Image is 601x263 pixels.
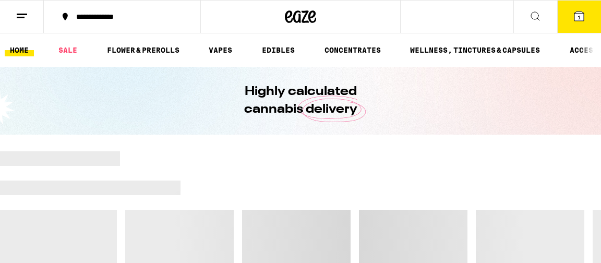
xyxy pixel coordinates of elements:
[578,14,581,20] span: 1
[319,44,386,56] a: CONCENTRATES
[102,44,185,56] a: FLOWER & PREROLLS
[5,44,34,56] a: HOME
[214,83,387,118] h1: Highly calculated cannabis delivery
[53,44,82,56] a: SALE
[557,1,601,33] button: 1
[405,44,545,56] a: WELLNESS, TINCTURES & CAPSULES
[203,44,237,56] a: VAPES
[257,44,300,56] a: EDIBLES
